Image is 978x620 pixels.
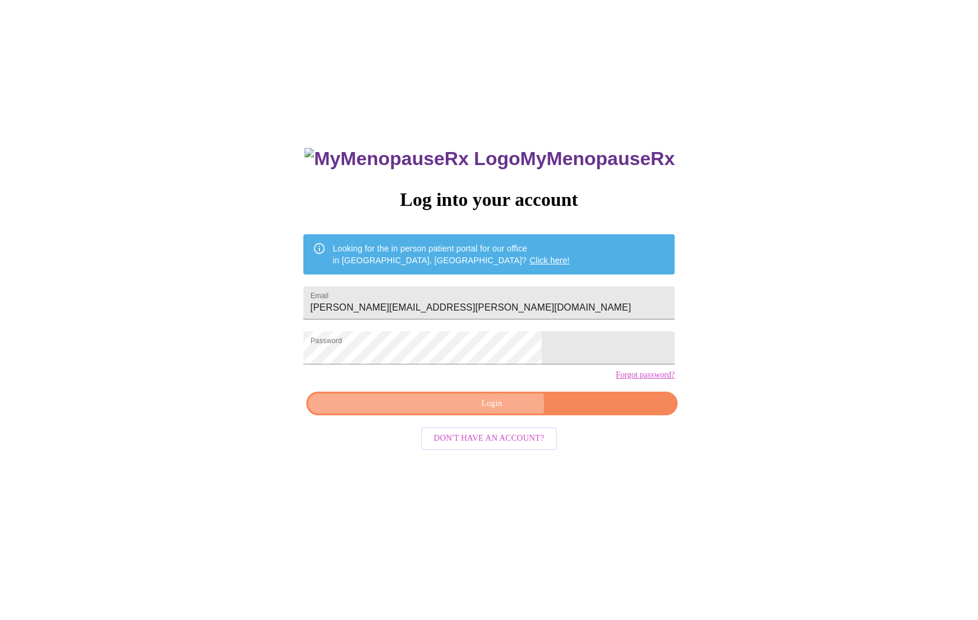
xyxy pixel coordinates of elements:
a: Don't have an account? [418,432,561,443]
a: Forgot password? [616,370,675,380]
h3: Log into your account [303,189,675,211]
button: Don't have an account? [421,427,558,450]
a: Click here! [530,256,570,265]
button: Login [306,392,678,416]
span: Don't have an account? [434,431,545,446]
div: Looking for the in person patient portal for our office in [GEOGRAPHIC_DATA], [GEOGRAPHIC_DATA]? [333,238,570,271]
span: Login [320,396,664,411]
h3: MyMenopauseRx [305,148,675,170]
img: MyMenopauseRx Logo [305,148,520,170]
